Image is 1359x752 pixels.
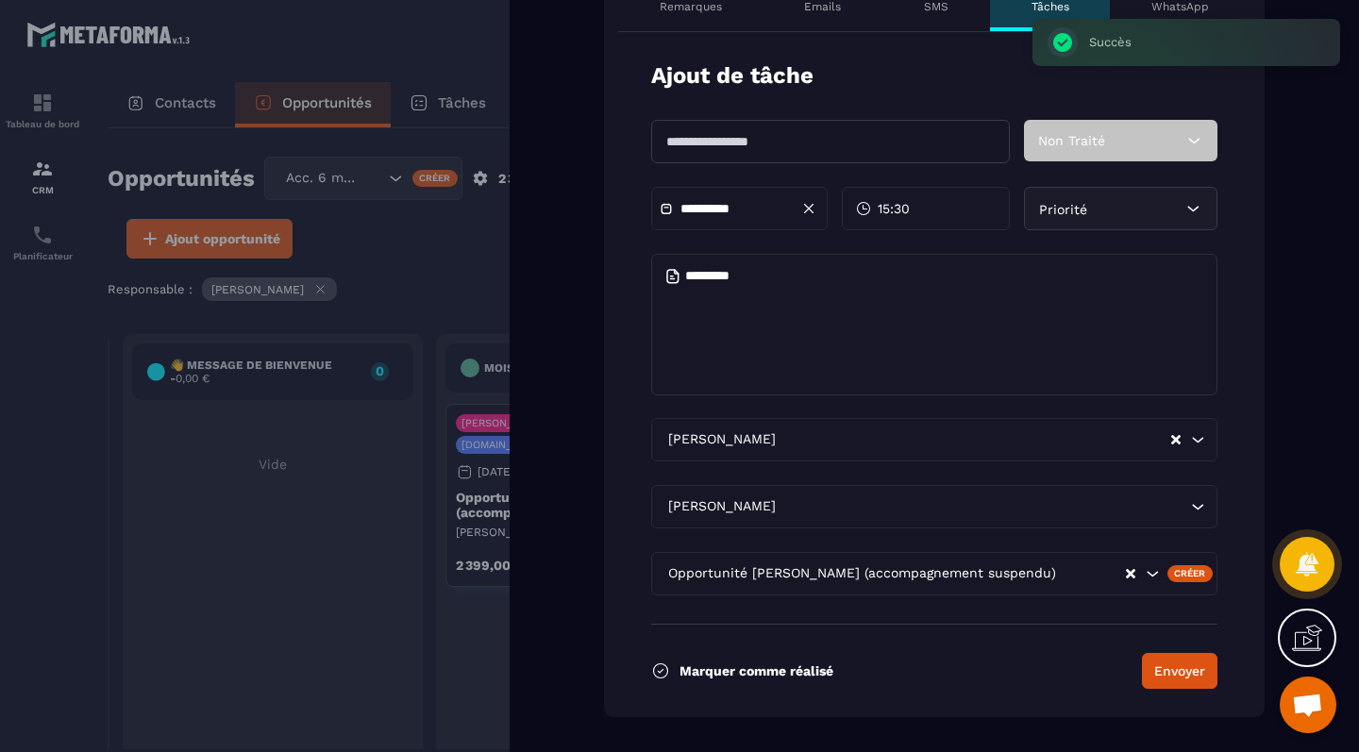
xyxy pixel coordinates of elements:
[663,563,1060,584] span: Opportunité [PERSON_NAME] (accompagnement suspendu)
[1039,202,1087,217] span: Priorité
[651,552,1217,595] div: Search for option
[1038,133,1105,148] span: Non Traité
[1167,565,1214,582] div: Créer
[651,485,1217,528] div: Search for option
[1280,677,1336,733] div: Ouvrir le chat
[651,418,1217,461] div: Search for option
[663,429,780,450] span: [PERSON_NAME]
[663,496,780,517] span: [PERSON_NAME]
[878,199,910,218] span: 15:30
[679,663,833,678] p: Marquer comme réalisé
[1171,433,1181,447] button: Clear Selected
[1126,567,1135,581] button: Clear Selected
[1142,653,1217,689] button: Envoyer
[780,429,1169,450] input: Search for option
[780,496,1186,517] input: Search for option
[1060,563,1124,584] input: Search for option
